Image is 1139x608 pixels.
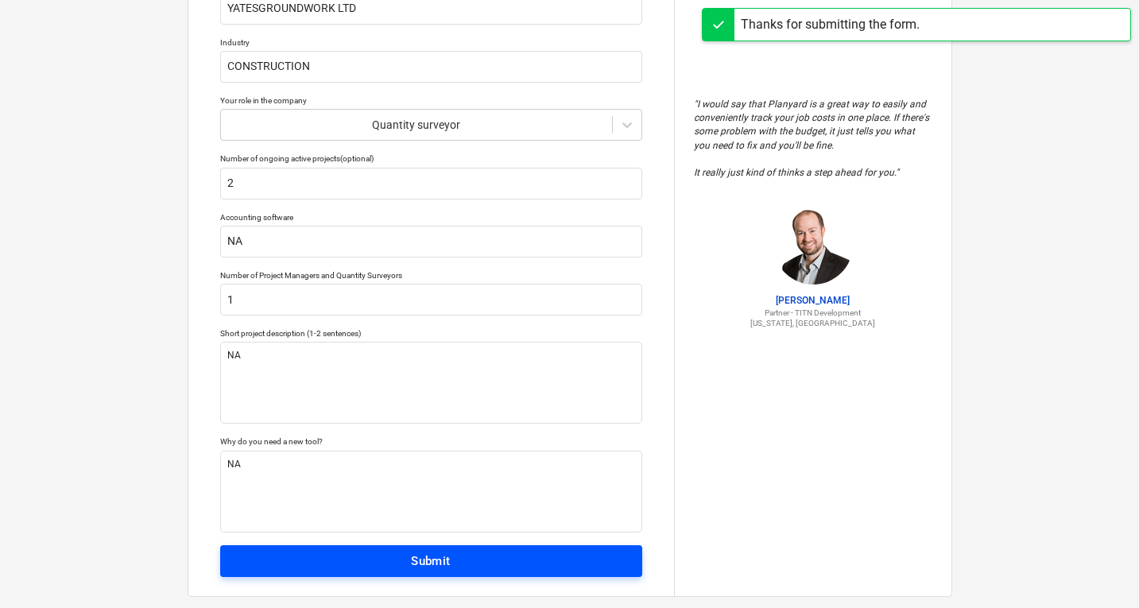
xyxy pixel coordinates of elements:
[220,328,642,339] div: Short project description (1-2 sentences)
[220,270,642,281] div: Number of Project Managers and Quantity Surveyors
[1060,532,1139,608] iframe: Chat Widget
[220,37,642,48] div: Industry
[220,451,642,532] textarea: NA
[694,98,932,180] p: " I would say that Planyard is a great way to easily and conveniently track your job costs in one...
[220,342,642,424] textarea: NA
[220,153,642,164] div: Number of ongoing active projects (optional)
[220,51,642,83] input: Industry
[220,284,642,316] input: Number of Project Managers and Quantity Surveyors
[220,436,642,447] div: Why do you need a new tool?
[694,308,932,318] p: Partner - TITN Development
[220,226,642,258] input: Accounting software
[741,15,920,34] div: Thanks for submitting the form.
[220,545,642,577] button: Submit
[694,294,932,308] p: [PERSON_NAME]
[773,205,853,285] img: Jordan Cohen
[220,212,642,223] div: Accounting software
[411,551,451,571] div: Submit
[220,168,642,199] input: Number of ongoing active projects
[694,318,932,328] p: [US_STATE], [GEOGRAPHIC_DATA]
[220,95,642,106] div: Your role in the company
